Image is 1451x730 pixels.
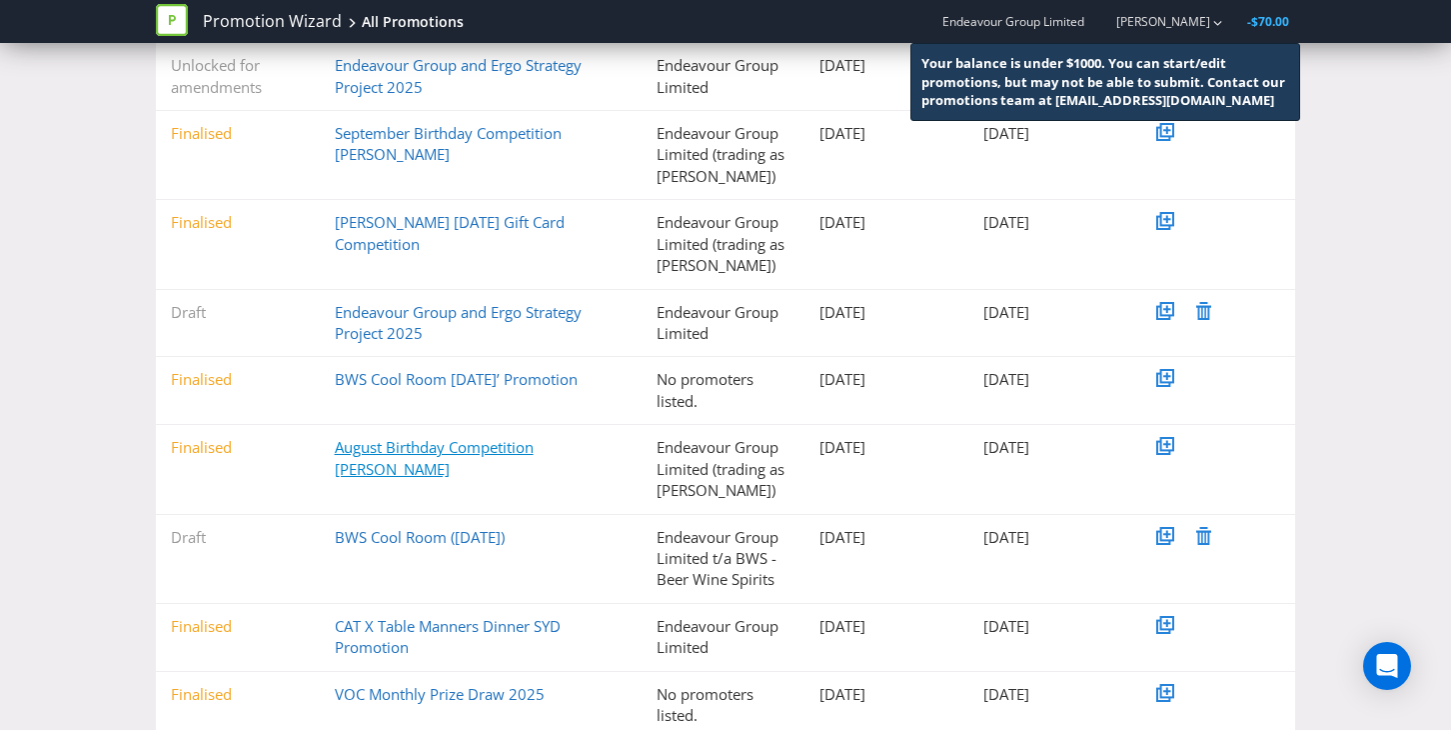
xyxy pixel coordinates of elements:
div: Draft [156,302,320,323]
div: Finalised [156,616,320,637]
div: [DATE] [968,616,1132,637]
div: [DATE] [804,369,968,390]
div: [DATE] [804,437,968,458]
div: [DATE] [968,527,1132,548]
div: [DATE] [968,123,1132,144]
div: Finalised [156,123,320,144]
div: [DATE] [804,55,968,76]
a: [PERSON_NAME] [1096,13,1210,30]
div: Finalised [156,437,320,458]
div: All Promotions [362,12,464,32]
span: -$70.00 [1247,13,1289,30]
div: [DATE] [804,123,968,144]
div: Draft [156,527,320,548]
span: Endeavour Group Limited [942,13,1084,30]
span: Your balance is under $1000. You can start/edit promotions, but may not be able to submit. Contac... [921,54,1285,109]
div: Finalised [156,684,320,705]
div: [DATE] [968,212,1132,233]
a: Endeavour Group and Ergo Strategy Project 2025 [335,302,582,343]
div: [DATE] [968,302,1132,323]
div: Finalised [156,369,320,390]
a: BWS Cool Room ([DATE]) [335,527,505,547]
div: [DATE] [804,684,968,705]
a: [PERSON_NAME] [DATE] Gift Card Competition [335,212,565,253]
div: No promoters listed. [642,684,805,727]
div: Endeavour Group Limited [642,616,805,659]
div: [DATE] [968,369,1132,390]
div: [DATE] [804,212,968,233]
div: Open Intercom Messenger [1363,642,1411,690]
div: [DATE] [804,527,968,548]
a: BWS Cool Room [DATE]’ Promotion [335,369,578,389]
div: Endeavour Group Limited [642,55,805,98]
div: Finalised [156,212,320,233]
a: Promotion Wizard [203,10,342,33]
div: Unlocked for amendments [156,55,320,98]
div: No promoters listed. [642,369,805,412]
a: VOC Monthly Prize Draw 2025 [335,684,545,704]
a: September Birthday Competition [PERSON_NAME] [335,123,562,164]
div: Endeavour Group Limited (trading as [PERSON_NAME]) [642,123,805,187]
a: August Birthday Competition [PERSON_NAME] [335,437,534,478]
div: [DATE] [804,302,968,323]
div: [DATE] [968,437,1132,458]
div: [DATE] [804,616,968,637]
div: Endeavour Group Limited (trading as [PERSON_NAME]) [642,212,805,276]
div: Endeavour Group Limited t/a BWS - Beer Wine Spirits [642,527,805,591]
div: Endeavour Group Limited [642,302,805,345]
a: Endeavour Group and Ergo Strategy Project 2025 [335,55,582,96]
div: Endeavour Group Limited (trading as [PERSON_NAME]) [642,437,805,501]
a: CAT X Table Manners Dinner SYD Promotion [335,616,561,657]
div: [DATE] [968,684,1132,705]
